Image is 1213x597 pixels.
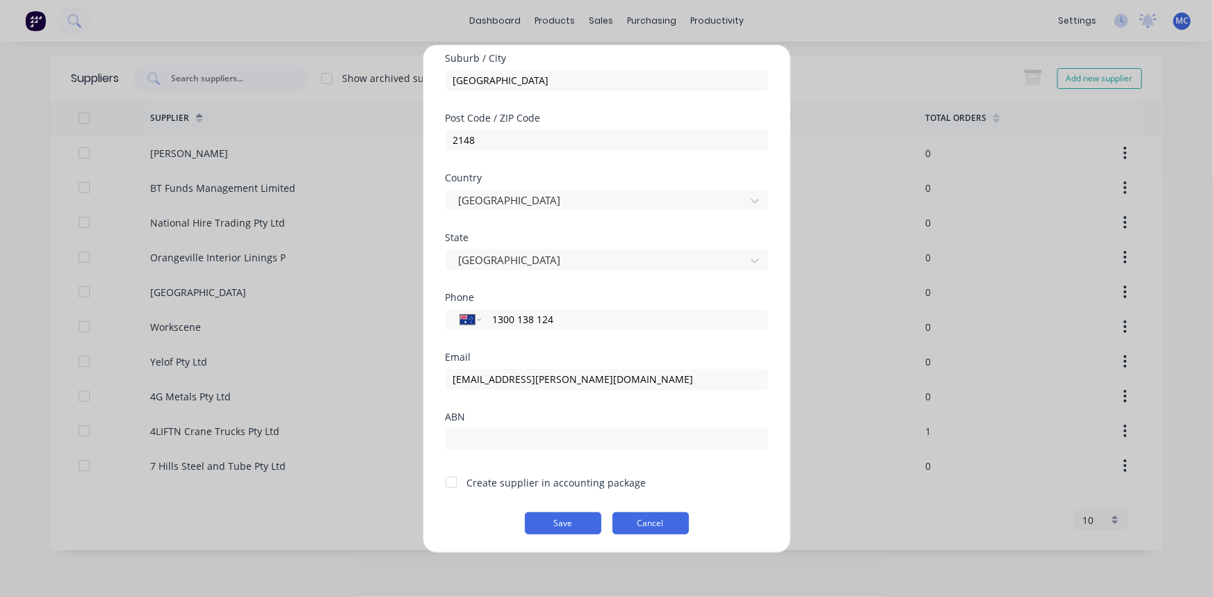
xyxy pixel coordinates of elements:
div: Post Code / ZIP Code [446,113,768,122]
div: ABN [446,411,768,421]
div: Email [446,352,768,361]
button: Cancel [612,512,689,534]
div: Country [446,172,768,182]
div: State [446,232,768,242]
div: Suburb / City [446,53,768,63]
button: Save [525,512,601,534]
div: Create supplier in accounting package [467,475,646,489]
div: Phone [446,292,768,302]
